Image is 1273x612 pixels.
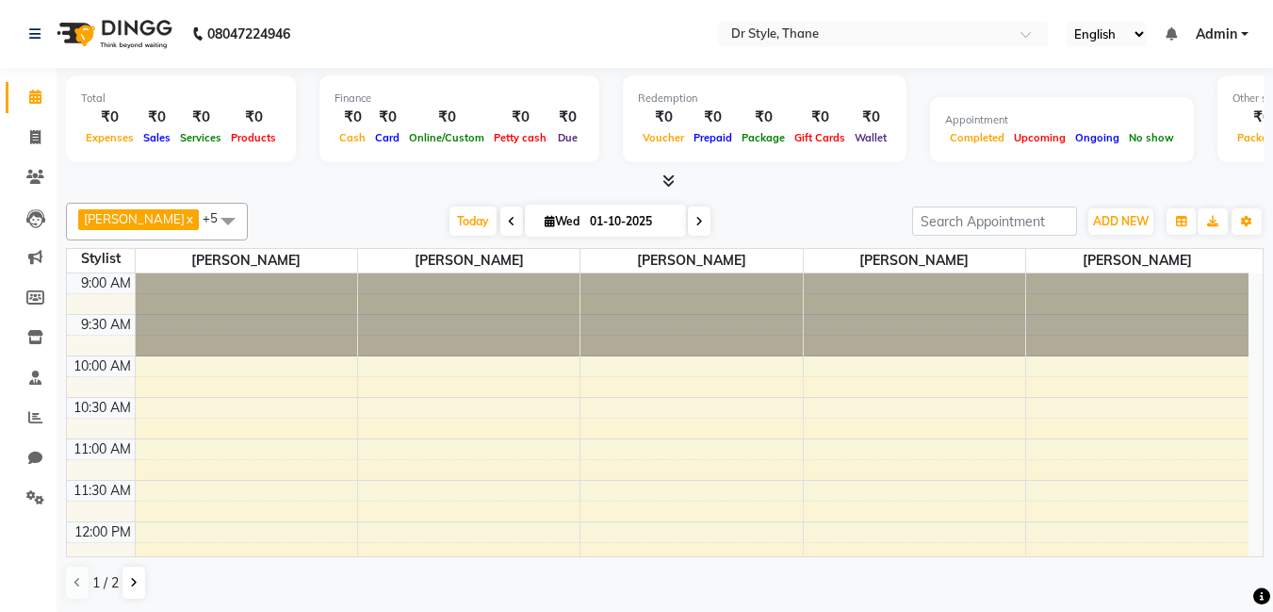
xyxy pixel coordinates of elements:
span: Gift Cards [790,131,850,144]
span: [PERSON_NAME] [136,249,357,273]
div: 9:30 AM [77,315,135,335]
div: Redemption [638,91,891,107]
span: [PERSON_NAME] [580,249,802,273]
span: [PERSON_NAME] [804,249,1025,273]
div: ₹0 [489,107,551,128]
div: ₹0 [175,107,226,128]
span: 1 / 2 [92,573,119,593]
div: ₹0 [638,107,689,128]
span: Sales [139,131,175,144]
div: ₹0 [737,107,790,128]
div: ₹0 [335,107,370,128]
span: Voucher [638,131,689,144]
span: Admin [1196,25,1237,44]
div: Stylist [67,249,135,269]
span: [PERSON_NAME] [358,249,579,273]
input: Search Appointment [912,207,1077,236]
div: 10:00 AM [70,356,135,376]
div: ₹0 [139,107,175,128]
div: ₹0 [790,107,850,128]
div: ₹0 [850,107,891,128]
span: Today [449,207,497,236]
span: Wallet [850,131,891,144]
span: Wed [540,214,584,228]
div: ₹0 [226,107,281,128]
div: 10:30 AM [70,398,135,418]
span: +5 [203,210,232,225]
div: ₹0 [370,107,404,128]
input: 2025-10-01 [584,207,678,236]
div: ₹0 [689,107,737,128]
span: Services [175,131,226,144]
span: No show [1124,131,1179,144]
span: Expenses [81,131,139,144]
div: 9:00 AM [77,273,135,293]
span: Card [370,131,404,144]
span: ADD NEW [1093,214,1149,228]
span: Completed [945,131,1009,144]
b: 08047224946 [207,8,290,60]
span: Ongoing [1070,131,1124,144]
span: Petty cash [489,131,551,144]
div: Appointment [945,112,1179,128]
span: Products [226,131,281,144]
span: Cash [335,131,370,144]
div: Finance [335,91,584,107]
div: ₹0 [551,107,584,128]
span: [PERSON_NAME] [84,211,185,226]
div: 11:00 AM [70,439,135,459]
span: Package [737,131,790,144]
div: Total [81,91,281,107]
span: Prepaid [689,131,737,144]
div: 12:00 PM [71,522,135,542]
div: 11:30 AM [70,481,135,501]
span: Online/Custom [404,131,489,144]
div: ₹0 [404,107,489,128]
img: logo [48,8,177,60]
span: Due [553,131,582,144]
span: Upcoming [1009,131,1070,144]
span: [PERSON_NAME] [1026,249,1249,273]
a: x [185,211,193,226]
button: ADD NEW [1088,208,1153,235]
div: ₹0 [81,107,139,128]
